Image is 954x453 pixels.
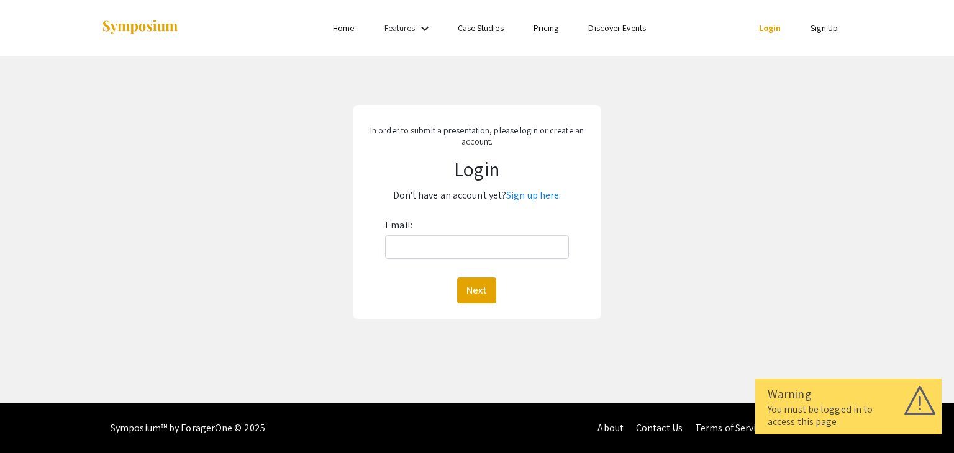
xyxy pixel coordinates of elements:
a: Discover Events [588,22,646,34]
p: Don't have an account yet? [362,186,591,205]
a: Pricing [534,22,559,34]
a: Home [333,22,354,34]
a: Contact Us [636,421,683,434]
button: Next [457,277,496,303]
div: Warning [768,385,929,403]
a: Sign up here. [506,189,561,202]
img: Symposium by ForagerOne [101,19,179,36]
p: In order to submit a presentation, please login or create an account. [362,125,591,147]
a: Case Studies [458,22,504,34]
h1: Login [362,157,591,181]
mat-icon: Expand Features list [417,21,432,36]
a: About [597,421,624,434]
div: You must be logged in to access this page. [768,403,929,428]
a: Login [759,22,781,34]
a: Features [384,22,416,34]
a: Sign Up [811,22,838,34]
a: Terms of Service [695,421,766,434]
label: Email: [385,215,412,235]
div: Symposium™ by ForagerOne © 2025 [111,403,265,453]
